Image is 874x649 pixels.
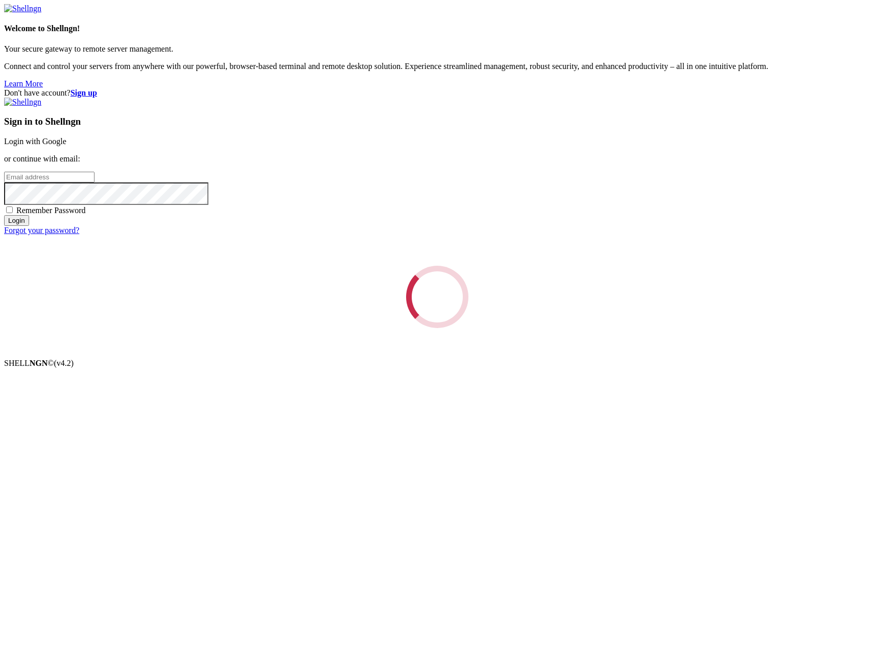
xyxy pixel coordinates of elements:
p: or continue with email: [4,154,870,164]
div: Don't have account? [4,88,870,98]
img: Shellngn [4,4,41,13]
span: Remember Password [16,206,86,215]
h4: Welcome to Shellngn! [4,24,870,33]
a: Sign up [70,88,97,97]
b: NGN [30,359,48,367]
span: 4.2.0 [54,359,74,367]
a: Login with Google [4,137,66,146]
input: Login [4,215,29,226]
p: Your secure gateway to remote server management. [4,44,870,54]
p: Connect and control your servers from anywhere with our powerful, browser-based terminal and remo... [4,62,870,71]
a: Forgot your password? [4,226,79,235]
span: SHELL © [4,359,74,367]
h3: Sign in to Shellngn [4,116,870,127]
div: Loading... [398,258,476,335]
input: Remember Password [6,206,13,213]
a: Learn More [4,79,43,88]
input: Email address [4,172,95,182]
img: Shellngn [4,98,41,107]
